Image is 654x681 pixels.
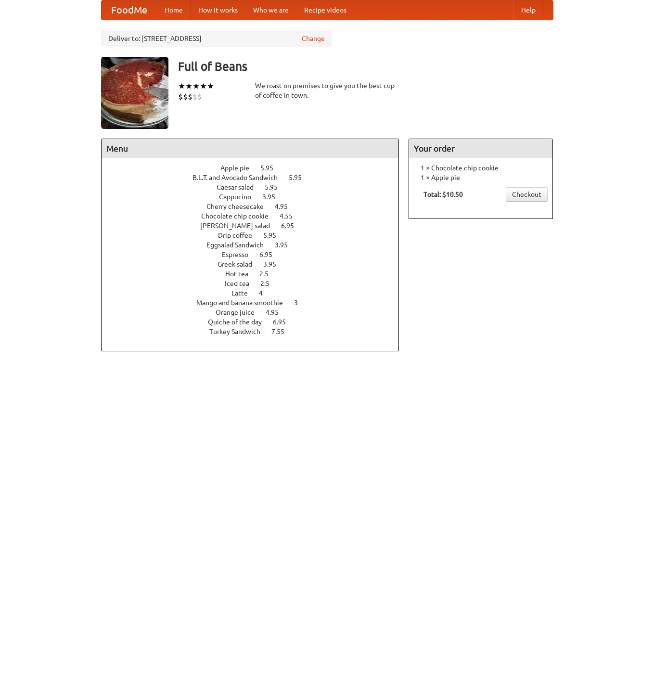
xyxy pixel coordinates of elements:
[101,30,332,47] div: Deliver to: [STREET_ADDRESS]
[259,251,282,258] span: 6.95
[296,0,354,20] a: Recipe videos
[513,0,543,20] a: Help
[208,318,304,326] a: Quiche of the day 6.95
[231,289,281,297] a: Latte 4
[201,212,310,220] a: Chocolate chip cookie 4.55
[200,222,312,230] a: [PERSON_NAME] salad 6.95
[192,174,320,181] a: B.L.T. and Avocado Sandwich 5.95
[280,212,302,220] span: 4.55
[266,308,288,316] span: 4.95
[157,0,191,20] a: Home
[200,222,280,230] span: [PERSON_NAME] salad
[225,270,258,278] span: Hot tea
[506,187,548,202] a: Checkout
[201,212,278,220] span: Chocolate chip cookie
[192,91,197,102] li: $
[191,0,245,20] a: How it works
[206,241,273,249] span: Eggsalad Sandwich
[218,260,294,268] a: Greek salad 3.95
[259,270,278,278] span: 2.5
[206,203,273,210] span: Cherry cheesecake
[178,91,183,102] li: $
[222,251,290,258] a: Espresso 6.95
[206,203,306,210] a: Cherry cheesecake 4.95
[220,164,291,172] a: Apple pie 5.95
[209,328,302,335] a: Turkey Sandwich 7.55
[225,280,259,287] span: Iced tea
[219,193,293,201] a: Cappucino 3.95
[225,280,287,287] a: Iced tea 2.5
[192,174,287,181] span: B.L.T. and Avocado Sandwich
[101,57,168,129] img: angular.jpg
[414,163,548,173] li: 1 × Chocolate chip cookie
[218,231,262,239] span: Drip coffee
[222,251,258,258] span: Espresso
[294,299,308,307] span: 3
[409,139,552,158] h4: Your order
[275,203,297,210] span: 4.95
[289,174,311,181] span: 5.95
[262,193,285,201] span: 3.95
[208,318,271,326] span: Quiche of the day
[206,241,306,249] a: Eggsalad Sandwich 3.95
[260,280,279,287] span: 2.5
[273,318,295,326] span: 6.95
[188,91,192,102] li: $
[217,183,295,191] a: Caesar salad 5.95
[220,164,259,172] span: Apple pie
[255,81,399,100] div: We roast on premises to give you the best cup of coffee in town.
[183,91,188,102] li: $
[216,308,264,316] span: Orange juice
[196,299,316,307] a: Mango and banana smoothie 3
[245,0,296,20] a: Who we are
[275,241,297,249] span: 3.95
[263,231,286,239] span: 5.95
[102,0,157,20] a: FoodMe
[263,260,286,268] span: 3.95
[271,328,294,335] span: 7.55
[219,193,261,201] span: Cappucino
[178,57,553,76] h3: Full of Beans
[225,270,286,278] a: Hot tea 2.5
[102,139,399,158] h4: Menu
[217,183,263,191] span: Caesar salad
[185,81,192,91] li: ★
[196,299,293,307] span: Mango and banana smoothie
[218,260,262,268] span: Greek salad
[200,81,207,91] li: ★
[260,164,283,172] span: 5.95
[218,231,294,239] a: Drip coffee 5.95
[216,308,296,316] a: Orange juice 4.95
[281,222,304,230] span: 6.95
[231,289,257,297] span: Latte
[423,191,463,198] b: Total: $10.50
[259,289,272,297] span: 4
[197,91,202,102] li: $
[302,34,325,43] a: Change
[265,183,287,191] span: 5.95
[178,81,185,91] li: ★
[192,81,200,91] li: ★
[209,328,270,335] span: Turkey Sandwich
[207,81,214,91] li: ★
[414,173,548,182] li: 1 × Apple pie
